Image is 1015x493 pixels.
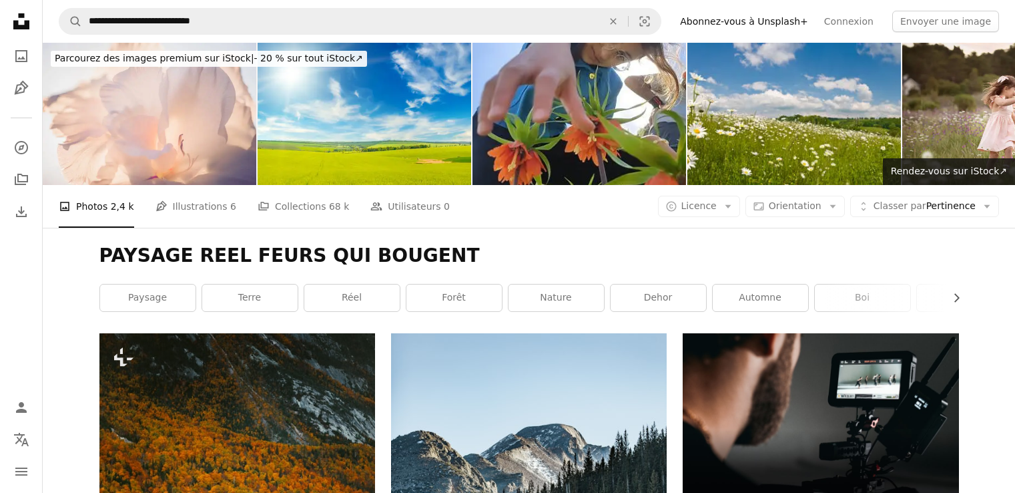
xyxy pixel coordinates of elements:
[611,285,706,311] a: dehor
[304,285,400,311] a: réel
[8,426,35,453] button: Langue
[944,285,959,311] button: faire défiler la liste vers la droite
[8,43,35,69] a: Photos
[883,158,1015,185] a: Rendez-vous sur iStock↗
[329,199,349,214] span: 68 k
[850,196,999,217] button: Classer parPertinence
[769,200,821,211] span: Orientation
[406,285,502,311] a: forêt
[629,9,661,34] button: Recherche de visuels
[8,458,35,485] button: Menu
[43,43,256,185] img: White fleur
[230,199,236,214] span: 6
[370,185,450,228] a: Utilisateurs 0
[59,9,82,34] button: Rechercher sur Unsplash
[8,134,35,161] a: Explorer
[892,11,999,32] button: Envoyer une image
[444,199,450,214] span: 0
[55,53,254,63] span: Parcourez des images premium sur iStock |
[8,198,35,225] a: Historique de téléchargement
[713,285,808,311] a: automne
[874,200,926,211] span: Classer par
[8,75,35,102] a: Illustrations
[745,196,845,217] button: Orientation
[815,285,910,311] a: boi
[672,11,816,32] a: Abonnez-vous à Unsplash+
[258,185,349,228] a: Collections 68 k
[202,285,298,311] a: terre
[681,200,717,211] span: Licence
[258,43,471,185] img: Champ de blé vert et ciel nuageux. Photo d’agrandissement.
[891,166,1007,176] span: Rendez-vous sur iStock ↗
[8,394,35,421] a: Connexion / S’inscrire
[509,285,604,311] a: nature
[43,43,375,75] a: Parcourez des images premium sur iStock|- 20 % sur tout iStock↗
[599,9,628,34] button: Effacer
[472,43,686,185] img: Une gentille fille essaie de tenir une tulipe à l’envers avec sa main. En arrière-plan, il y a un...
[55,53,363,63] span: - 20 % sur tout iStock ↗
[8,166,35,193] a: Collections
[100,285,196,311] a: paysage
[687,43,901,185] img: Parfait été meadow
[874,200,976,213] span: Pertinence
[59,8,661,35] form: Rechercher des visuels sur tout le site
[658,196,740,217] button: Licence
[816,11,882,32] a: Connexion
[155,185,236,228] a: Illustrations 6
[917,285,1012,311] a: tomber
[99,244,959,268] h1: PAYSAGE REEL FEURS QUI BOUGENT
